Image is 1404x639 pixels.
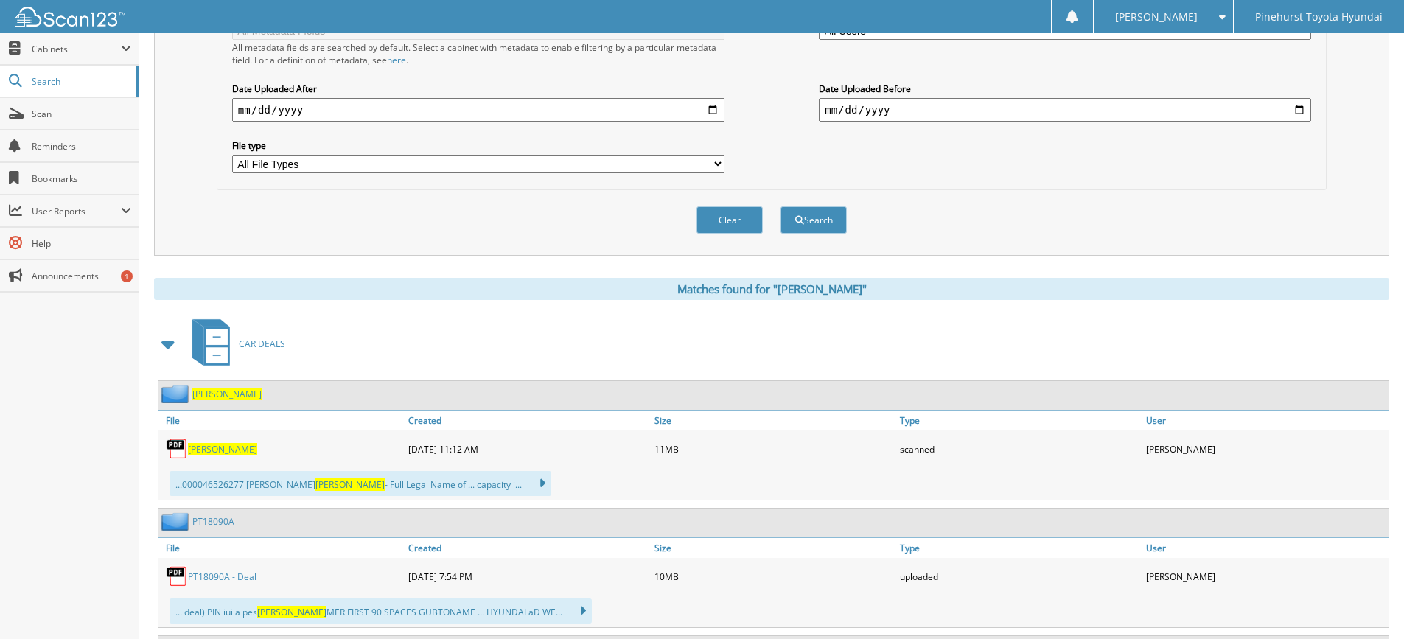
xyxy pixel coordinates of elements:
div: 11MB [651,434,897,464]
a: Type [896,538,1142,558]
span: Scan [32,108,131,120]
span: [PERSON_NAME] [315,478,385,491]
div: ... deal) PIN iui a pes MER FIRST 90 SPACES GUBTONAME ... HYUNDAI aD WE... [170,598,592,624]
label: File type [232,139,724,152]
div: [DATE] 7:54 PM [405,562,651,591]
div: All metadata fields are searched by default. Select a cabinet with metadata to enable filtering b... [232,41,724,66]
span: User Reports [32,205,121,217]
span: CAR DEALS [239,338,285,350]
a: PT18090A - Deal [188,570,256,583]
div: uploaded [896,562,1142,591]
span: Search [32,75,129,88]
div: 10MB [651,562,897,591]
div: scanned [896,434,1142,464]
a: User [1142,538,1389,558]
input: start [232,98,724,122]
a: User [1142,411,1389,430]
div: Matches found for "[PERSON_NAME]" [154,278,1389,300]
div: 1 [121,270,133,282]
a: [PERSON_NAME] [192,388,262,400]
img: PDF.png [166,565,188,587]
div: [DATE] 11:12 AM [405,434,651,464]
a: File [158,538,405,558]
img: PDF.png [166,438,188,460]
button: Clear [696,206,763,234]
div: [PERSON_NAME] [1142,562,1389,591]
a: Type [896,411,1142,430]
a: PT18090A [192,515,234,528]
label: Date Uploaded After [232,83,724,95]
span: Announcements [32,270,131,282]
input: end [819,98,1311,122]
a: CAR DEALS [184,315,285,373]
a: Created [405,538,651,558]
img: folder2.png [161,512,192,531]
span: Reminders [32,140,131,153]
button: Search [780,206,847,234]
img: scan123-logo-white.svg [15,7,125,27]
span: Cabinets [32,43,121,55]
span: [PERSON_NAME] [257,606,326,618]
div: [PERSON_NAME] [1142,434,1389,464]
div: ...000046526277 [PERSON_NAME] - Full Legal Name of ... capacity i... [170,471,551,496]
span: Help [32,237,131,250]
a: File [158,411,405,430]
img: folder2.png [161,385,192,403]
span: Bookmarks [32,172,131,185]
label: Date Uploaded Before [819,83,1311,95]
a: Size [651,538,897,558]
a: Created [405,411,651,430]
a: [PERSON_NAME] [188,443,257,455]
span: [PERSON_NAME] [1115,13,1198,21]
a: Size [651,411,897,430]
a: here [387,54,406,66]
span: Pinehurst Toyota Hyundai [1255,13,1383,21]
